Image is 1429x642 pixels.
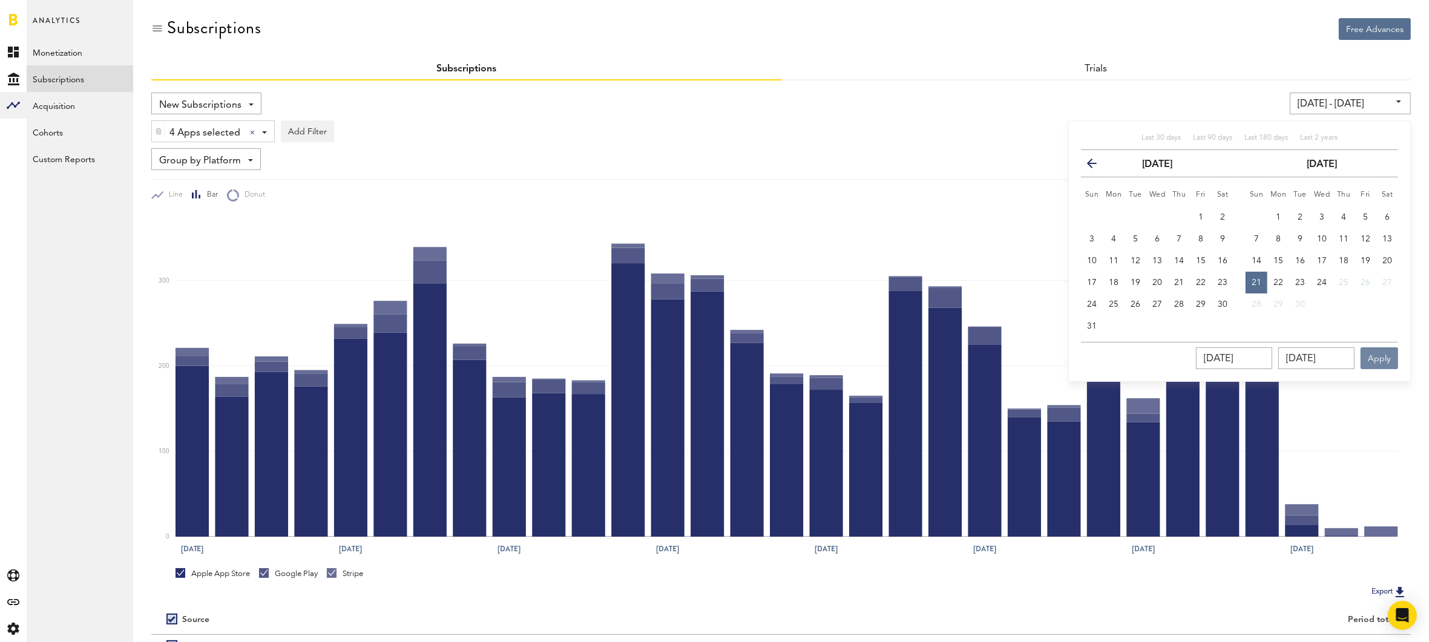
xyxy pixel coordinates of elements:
span: 6 [1385,213,1390,221]
span: Last 90 days [1193,134,1232,142]
button: 26 [1355,272,1376,293]
button: 19 [1355,250,1376,272]
button: 18 [1333,250,1355,272]
span: 25 [1339,278,1349,287]
button: 29 [1190,293,1212,315]
span: 13 [1152,257,1162,265]
button: 31 [1081,315,1103,337]
span: 17 [1317,257,1327,265]
text: 300 [159,278,169,284]
span: 18 [1109,278,1119,287]
div: Stripe [327,568,363,579]
span: 16 [1295,257,1305,265]
span: Donut [239,190,265,200]
button: 15 [1267,250,1289,272]
button: 27 [1376,272,1398,293]
small: Wednesday [1314,191,1330,198]
span: 4 [1111,235,1116,243]
span: 12 [1131,257,1140,265]
small: Wednesday [1149,191,1166,198]
button: 16 [1212,250,1234,272]
span: Support [25,8,69,19]
span: 9 [1298,235,1303,243]
small: Monday [1270,191,1287,198]
span: 1 [1276,213,1281,221]
text: 100 [159,448,169,454]
button: 1 [1190,206,1212,228]
span: 17 [1087,278,1097,287]
input: __/__/____ [1196,347,1272,369]
text: [DATE] [974,544,997,555]
a: Acquisition [27,92,133,119]
button: 25 [1333,272,1355,293]
span: 30 [1295,300,1305,309]
span: 3 [1089,235,1094,243]
span: 15 [1273,257,1283,265]
img: trash_awesome_blue.svg [155,127,162,136]
button: 6 [1376,206,1398,228]
button: 30 [1212,293,1234,315]
button: 8 [1267,228,1289,250]
button: 18 [1103,272,1125,293]
span: Last 180 days [1244,134,1288,142]
span: 16 [1218,257,1227,265]
strong: [DATE] [1307,160,1337,169]
span: New Subscriptions [159,95,241,116]
button: 13 [1146,250,1168,272]
div: Delete [152,121,165,142]
button: 9 [1212,228,1234,250]
div: Open Intercom Messenger [1388,601,1417,630]
span: 21 [1252,278,1261,287]
button: 25 [1103,293,1125,315]
span: 26 [1361,278,1370,287]
span: 15 [1196,257,1206,265]
button: 17 [1081,272,1103,293]
span: 14 [1252,257,1261,265]
text: [DATE] [1291,544,1314,555]
button: 30 [1289,293,1311,315]
span: 19 [1131,278,1140,287]
text: [DATE] [657,544,680,555]
button: 5 [1125,228,1146,250]
text: [DATE] [181,544,204,555]
small: Friday [1361,191,1370,198]
button: Free Advances [1339,18,1411,40]
button: 22 [1267,272,1289,293]
span: 7 [1177,235,1181,243]
text: [DATE] [815,544,838,555]
button: 26 [1125,293,1146,315]
span: 24 [1317,278,1327,287]
div: Apple App Store [176,568,250,579]
img: Export [1393,585,1407,599]
span: 26 [1131,300,1140,309]
span: 10 [1087,257,1097,265]
button: 28 [1246,293,1267,315]
a: Custom Reports [27,145,133,172]
button: Add Filter [281,120,334,142]
a: Monetization [27,39,133,65]
span: 9 [1220,235,1225,243]
div: Source [182,615,209,625]
span: 14 [1174,257,1184,265]
button: Export [1368,584,1411,600]
text: [DATE] [340,544,363,555]
button: 7 [1246,228,1267,250]
span: 4 [1341,213,1346,221]
button: 28 [1168,293,1190,315]
span: 20 [1152,278,1162,287]
span: 18 [1339,257,1349,265]
span: 20 [1382,257,1392,265]
span: 12 [1361,235,1370,243]
span: 6 [1155,235,1160,243]
span: 24 [1087,300,1097,309]
button: 3 [1081,228,1103,250]
button: 14 [1246,250,1267,272]
small: Saturday [1217,191,1229,198]
span: 5 [1133,235,1138,243]
button: 22 [1190,272,1212,293]
span: 5 [1363,213,1368,221]
button: 11 [1103,250,1125,272]
button: 20 [1146,272,1168,293]
button: 10 [1311,228,1333,250]
button: 19 [1125,272,1146,293]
